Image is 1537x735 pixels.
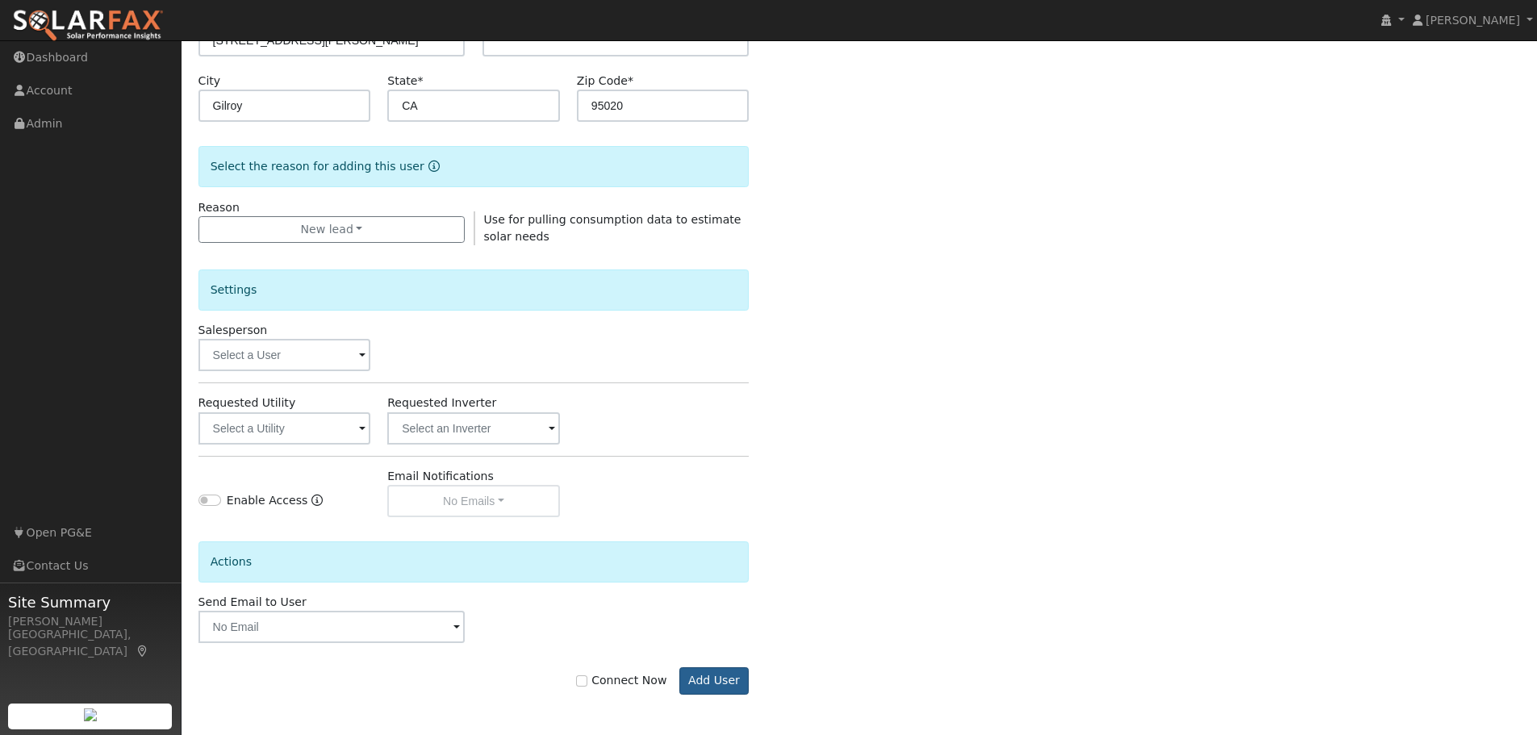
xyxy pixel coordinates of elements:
div: Settings [198,269,750,311]
label: Zip Code [577,73,633,90]
span: Required [628,74,633,87]
img: SolarFax [12,9,164,43]
label: Requested Utility [198,395,296,411]
div: Select the reason for adding this user [198,146,750,187]
input: Select an Inverter [387,412,560,445]
input: Select a User [198,339,371,371]
label: Email Notifications [387,468,494,485]
label: Send Email to User [198,594,307,611]
a: Map [136,645,150,658]
label: Reason [198,199,240,216]
label: Salesperson [198,322,268,339]
input: Connect Now [576,675,587,687]
a: Enable Access [311,492,323,517]
label: Enable Access [227,492,308,509]
button: Add User [679,667,750,695]
label: Requested Inverter [387,395,496,411]
span: [PERSON_NAME] [1426,14,1520,27]
span: Required [417,74,423,87]
label: Connect Now [576,672,666,689]
span: Site Summary [8,591,173,613]
label: City [198,73,221,90]
a: Reason for new user [424,160,440,173]
img: retrieve [84,708,97,721]
label: State [387,73,423,90]
input: Select a Utility [198,412,371,445]
input: No Email [198,611,466,643]
div: [GEOGRAPHIC_DATA], [GEOGRAPHIC_DATA] [8,626,173,660]
div: [PERSON_NAME] [8,613,173,630]
button: New lead [198,216,466,244]
span: Use for pulling consumption data to estimate solar needs [484,213,741,243]
div: Actions [198,541,750,583]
